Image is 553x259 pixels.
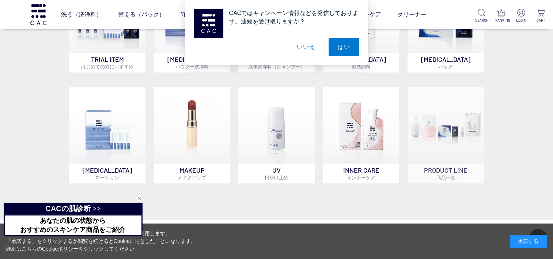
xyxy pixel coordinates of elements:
span: 液体洗浄料（シャンプー） [248,64,305,70]
img: インナーケア [323,87,399,164]
span: 商品一覧 [436,174,455,180]
button: いいえ [288,38,324,56]
a: UV日やけ止め [238,87,315,183]
p: INNER CARE [323,164,399,183]
div: 当サイトでは、お客様へのサービス向上のためにCookieを使用します。 「承諾する」をクリックするか閲覧を続けるとCookieに同意したことになります。 詳細はこちらの をクリックしてください。 [6,230,196,253]
span: パウダー洗浄料 [175,64,209,70]
a: MAKEUPメイクアップ [154,87,230,183]
span: メイクアップ [178,174,206,180]
a: Cookieポリシー [42,246,79,252]
p: PRODUCT LINE [408,164,484,183]
p: MAKEUP [154,164,230,183]
span: 泡洗顔料 [352,64,371,70]
img: notification icon [194,9,223,38]
span: パック [439,64,453,70]
a: インナーケア INNER CAREインナーケア [323,87,399,183]
span: ローション [95,174,119,180]
span: インナーケア [347,174,375,180]
a: PRODUCT LINE商品一覧 [408,87,484,183]
span: 日やけ止め [265,174,288,180]
button: はい [329,38,359,56]
p: [MEDICAL_DATA] [69,164,145,183]
p: UV [238,164,315,183]
span: はじめての方におすすめ [81,64,133,70]
a: [MEDICAL_DATA]ローション [69,87,145,183]
div: CACではキャンペーン情報などを発信しております。通知を受け取りますか？ [223,9,359,26]
div: 承諾する [510,235,547,248]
